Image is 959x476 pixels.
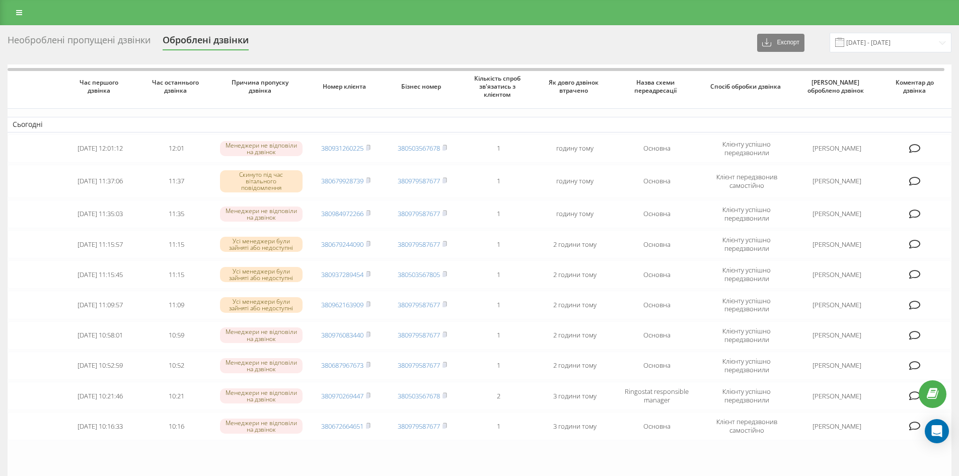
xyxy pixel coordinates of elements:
[138,200,215,228] td: 11:35
[321,144,363,153] a: 380931260225
[622,79,692,94] span: Назва схеми переадресації
[793,382,880,410] td: [PERSON_NAME]
[163,35,249,50] div: Оброблені дзвінки
[62,291,138,319] td: [DATE] 11:09:57
[8,117,951,132] td: Сьогодні
[321,361,363,370] a: 380687967673
[321,270,363,279] a: 380937289454
[316,83,376,91] span: Номер клієнта
[545,79,605,94] span: Як довго дзвінок втрачено
[613,134,700,163] td: Основна
[613,382,700,410] td: Ringostat responsible manager
[700,134,793,163] td: Клієнту успішно передзвонили
[321,300,363,309] a: 380962163909
[613,291,700,319] td: Основна
[398,330,440,339] a: 380979587677
[460,382,537,410] td: 2
[220,170,303,192] div: Скинуто під час вітального повідомлення
[700,382,793,410] td: Клієнту успішно передзвонили
[700,352,793,380] td: Клієнту успішно передзвонили
[793,134,880,163] td: [PERSON_NAME]
[220,327,303,343] div: Менеджери не відповіли на дзвінок
[460,260,537,289] td: 1
[62,165,138,198] td: [DATE] 11:37:06
[793,165,880,198] td: [PERSON_NAME]
[613,230,700,258] td: Основна
[220,207,303,222] div: Менеджери не відповіли на дзвінок
[147,79,207,94] span: Час останнього дзвінка
[537,200,613,228] td: годину тому
[613,165,700,198] td: Основна
[700,260,793,289] td: Клієнту успішно передзвонили
[62,321,138,350] td: [DATE] 10:58:01
[537,260,613,289] td: 2 години тому
[460,291,537,319] td: 1
[138,412,215,440] td: 10:16
[925,419,949,443] div: Open Intercom Messenger
[220,297,303,312] div: Усі менеджери були зайняті або недоступні
[70,79,130,94] span: Час першого дзвінка
[8,35,151,50] div: Необроблені пропущені дзвінки
[398,176,440,185] a: 380979587677
[138,230,215,258] td: 11:15
[62,260,138,289] td: [DATE] 11:15:45
[460,412,537,440] td: 1
[537,291,613,319] td: 2 години тому
[62,382,138,410] td: [DATE] 10:21:46
[793,260,880,289] td: [PERSON_NAME]
[398,300,440,309] a: 380979587677
[757,34,804,52] button: Експорт
[398,391,440,400] a: 380503567678
[138,165,215,198] td: 11:37
[62,134,138,163] td: [DATE] 12:01:12
[613,321,700,350] td: Основна
[537,321,613,350] td: 2 години тому
[138,260,215,289] td: 11:15
[613,200,700,228] td: Основна
[700,412,793,440] td: Клієнт передзвонив самостійно
[460,230,537,258] td: 1
[710,83,784,91] span: Спосіб обробки дзвінка
[700,165,793,198] td: Клієнт передзвонив самостійно
[700,230,793,258] td: Клієнту успішно передзвонили
[321,391,363,400] a: 380970269447
[793,291,880,319] td: [PERSON_NAME]
[613,352,700,380] td: Основна
[537,230,613,258] td: 2 години тому
[321,330,363,339] a: 380976083440
[398,144,440,153] a: 380503567678
[793,321,880,350] td: [PERSON_NAME]
[460,200,537,228] td: 1
[220,267,303,282] div: Усі менеджери були зайняті або недоступні
[460,134,537,163] td: 1
[392,83,452,91] span: Бізнес номер
[220,388,303,403] div: Менеджери не відповіли на дзвінок
[321,422,363,431] a: 380672664651
[398,422,440,431] a: 380979587677
[460,321,537,350] td: 1
[138,321,215,350] td: 10:59
[321,209,363,218] a: 380984972266
[220,237,303,252] div: Усі менеджери були зайняті або недоступні
[613,260,700,289] td: Основна
[321,176,363,185] a: 380679928739
[537,352,613,380] td: 2 години тому
[700,321,793,350] td: Клієнту успішно передзвонили
[793,200,880,228] td: [PERSON_NAME]
[321,240,363,249] a: 380679244090
[537,412,613,440] td: 3 години тому
[537,382,613,410] td: 3 години тому
[700,200,793,228] td: Клієнту успішно передзвонили
[138,291,215,319] td: 11:09
[460,352,537,380] td: 1
[537,165,613,198] td: годину тому
[138,352,215,380] td: 10:52
[469,75,529,98] span: Кількість спроб зв'язатись з клієнтом
[138,382,215,410] td: 10:21
[460,165,537,198] td: 1
[62,230,138,258] td: [DATE] 11:15:57
[802,79,871,94] span: [PERSON_NAME] оброблено дзвінок
[220,358,303,373] div: Менеджери не відповіли на дзвінок
[398,240,440,249] a: 380979587677
[537,134,613,163] td: годину тому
